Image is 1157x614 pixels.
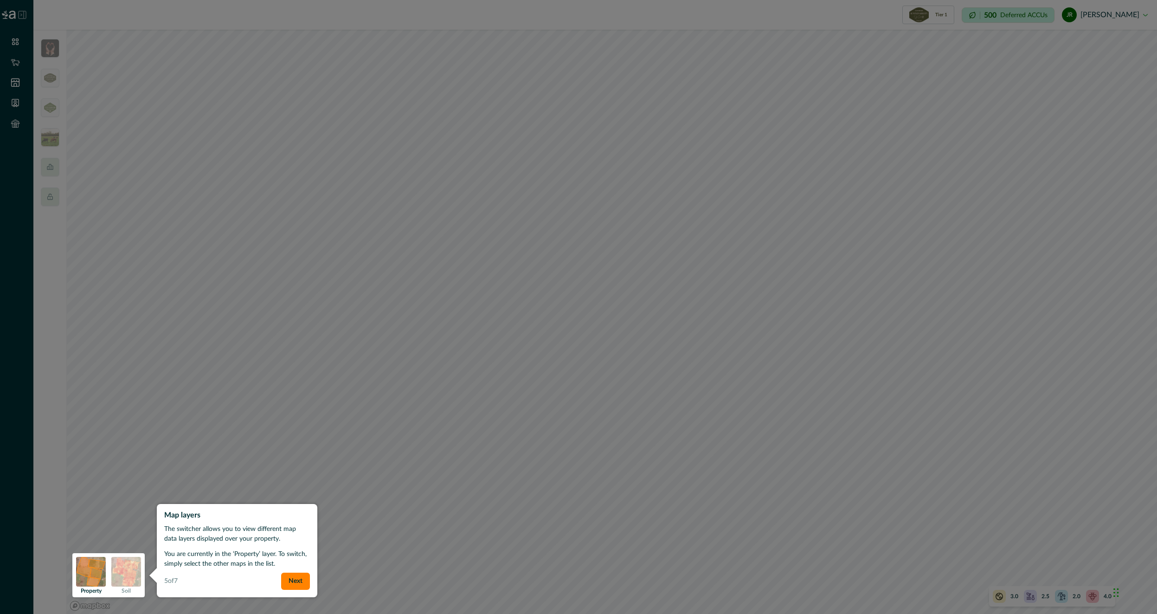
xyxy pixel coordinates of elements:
[164,511,310,519] h2: Map layers
[281,573,310,590] button: Next
[164,524,310,544] p: The switcher allows you to view different map data layers displayed over your property.
[1113,579,1119,607] div: Drag
[164,576,178,586] p: 5 of 7
[1111,569,1157,614] iframe: Chat Widget
[164,549,310,569] p: You are currently in the ‘Property’ layer. To switch, simply select the other maps in the list.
